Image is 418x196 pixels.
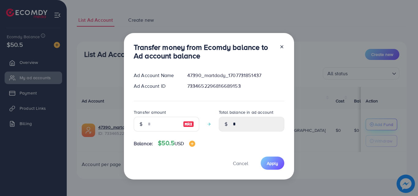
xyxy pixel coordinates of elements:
div: 47390_martdady_1707731851437 [182,72,289,79]
div: Ad Account ID [129,83,182,90]
span: Cancel [233,160,248,167]
button: Apply [261,157,284,170]
label: Transfer amount [134,109,166,115]
button: Cancel [225,157,256,170]
label: Total balance in ad account [219,109,273,115]
div: 7334652296816689153 [182,83,289,90]
span: Apply [267,160,278,166]
div: Ad Account Name [129,72,182,79]
img: image [183,120,194,128]
span: Balance: [134,140,153,147]
h3: Transfer money from Ecomdy balance to Ad account balance [134,43,274,61]
img: image [189,141,195,147]
h4: $50.5 [158,139,195,147]
span: USD [174,140,184,147]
